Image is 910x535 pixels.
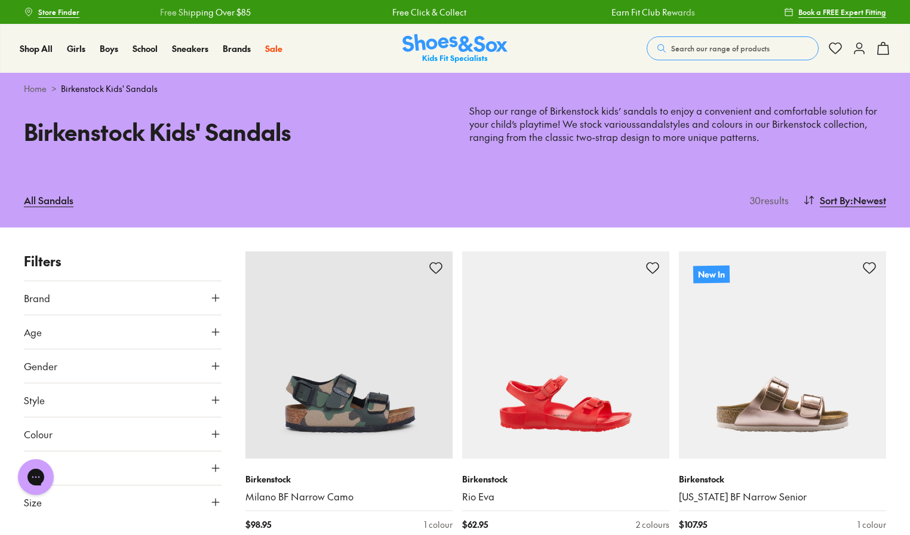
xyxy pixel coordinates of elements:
span: Birkenstock Kids' Sandals [61,82,158,95]
p: Shop our range of Birkenstock kids’ sandals to enjoy a convenient and comfortable solution for yo... [469,104,886,144]
a: Free Click & Collect [153,6,227,19]
span: School [133,42,158,54]
h1: Birkenstock Kids' Sandals [24,115,441,149]
span: Gender [24,359,57,373]
div: > [24,82,886,95]
span: Colour [24,427,53,441]
span: Store Finder [38,7,79,17]
span: Style [24,393,45,407]
p: Birkenstock [462,473,669,485]
a: Boys [100,42,118,55]
iframe: Gorgias live chat messenger [12,455,60,499]
div: 2 colours [636,518,669,531]
div: 1 colour [424,518,453,531]
button: Colour [24,417,222,451]
span: Sale [265,42,282,54]
button: Sort By:Newest [803,187,886,213]
a: Store Finder [24,1,79,23]
a: Free Shipping Over $85 [592,6,683,19]
a: Brands [223,42,251,55]
button: Price [24,451,222,485]
button: Age [24,315,222,349]
button: Brand [24,281,222,315]
button: Gender [24,349,222,383]
span: $ 62.95 [462,518,488,531]
span: Boys [100,42,118,54]
span: Brands [223,42,251,54]
a: Sneakers [172,42,208,55]
div: 1 colour [857,518,886,531]
span: Search our range of products [671,43,770,54]
a: Girls [67,42,85,55]
a: [US_STATE] BF Narrow Senior [679,490,886,503]
p: 30 results [745,193,789,207]
span: Book a FREE Expert Fitting [798,7,886,17]
span: Age [24,325,42,339]
a: Shoes & Sox [402,34,508,63]
span: : Newest [850,193,886,207]
p: Birkenstock [245,473,453,485]
span: $ 107.95 [679,518,707,531]
span: Girls [67,42,85,54]
a: Rio Eva [462,490,669,503]
button: Search our range of products [647,36,819,60]
span: Brand [24,291,50,305]
a: Milano BF Narrow Camo [245,490,453,503]
a: New In [679,251,886,459]
a: School [133,42,158,55]
span: Sort By [820,193,850,207]
a: Book a FREE Expert Fitting [784,1,886,23]
span: $ 98.95 [245,518,271,531]
button: Style [24,383,222,417]
a: Sale [265,42,282,55]
p: New In [693,265,730,283]
a: sandal [636,117,666,130]
a: Earn Fit Club Rewards [373,6,456,19]
span: Sneakers [172,42,208,54]
a: All Sandals [24,187,73,213]
p: Filters [24,251,222,271]
p: Birkenstock [679,473,886,485]
span: Shop All [20,42,53,54]
a: Shop All [20,42,53,55]
img: SNS_Logo_Responsive.svg [402,34,508,63]
button: Size [24,485,222,519]
span: Size [24,495,42,509]
a: Home [24,82,47,95]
